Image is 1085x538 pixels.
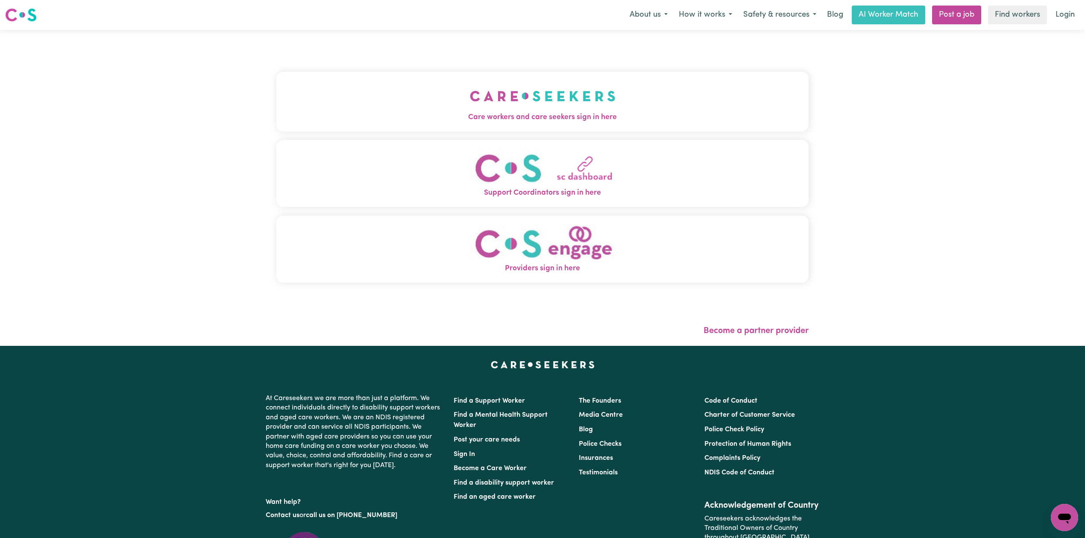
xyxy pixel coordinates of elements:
a: Become a Care Worker [454,465,527,472]
a: Post a job [932,6,981,24]
a: Media Centre [579,412,623,418]
a: Insurances [579,455,613,462]
button: Safety & resources [738,6,822,24]
iframe: Button to launch messaging window [1051,504,1078,531]
a: Charter of Customer Service [704,412,795,418]
a: Police Checks [579,441,622,447]
a: Contact us [266,512,299,519]
a: Find a Support Worker [454,398,525,404]
a: Code of Conduct [704,398,757,404]
a: Careseekers home page [491,361,595,368]
a: NDIS Code of Conduct [704,469,774,476]
p: or [266,507,443,523]
a: Careseekers logo [5,5,37,25]
a: Sign In [454,451,475,458]
a: Complaints Policy [704,455,760,462]
a: AI Worker Match [852,6,925,24]
a: Protection of Human Rights [704,441,791,447]
span: Support Coordinators sign in here [276,187,809,199]
span: Providers sign in here [276,263,809,274]
img: Careseekers logo [5,7,37,23]
button: Providers sign in here [276,216,809,283]
a: call us on [PHONE_NUMBER] [306,512,397,519]
p: Want help? [266,494,443,507]
a: The Founders [579,398,621,404]
button: Care workers and care seekers sign in here [276,72,809,132]
a: Become a partner provider [704,327,809,335]
a: Find workers [988,6,1047,24]
span: Care workers and care seekers sign in here [276,112,809,123]
a: Blog [822,6,848,24]
a: Blog [579,426,593,433]
a: Login [1050,6,1080,24]
button: About us [624,6,673,24]
button: Support Coordinators sign in here [276,140,809,207]
h2: Acknowledgement of Country [704,500,819,511]
a: Find an aged care worker [454,494,536,500]
a: Find a Mental Health Support Worker [454,412,548,429]
a: Police Check Policy [704,426,764,433]
a: Testimonials [579,469,618,476]
p: At Careseekers we are more than just a platform. We connect individuals directly to disability su... [266,390,443,474]
a: Post your care needs [454,436,520,443]
a: Find a disability support worker [454,480,554,486]
button: How it works [673,6,738,24]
